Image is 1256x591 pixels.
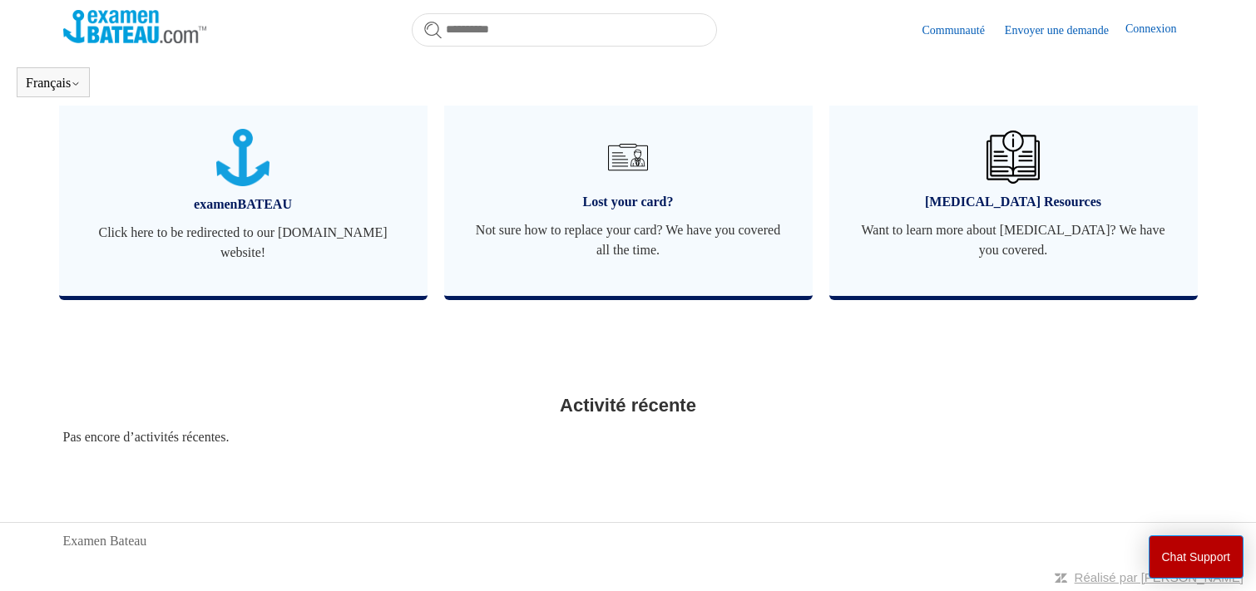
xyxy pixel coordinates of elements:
a: Réalisé par [PERSON_NAME] [1075,570,1244,584]
span: Not sure how to replace your card? We have you covered all the time. [469,220,788,260]
input: Rechercher [412,13,717,47]
span: Lost your card? [469,192,788,212]
span: [MEDICAL_DATA] Resources [854,192,1173,212]
span: Click here to be redirected to our [DOMAIN_NAME] website! [84,223,403,263]
span: Want to learn more about [MEDICAL_DATA]? We have you covered. [854,220,1173,260]
img: Page d’accueil du Centre d’aide Examen Bateau [63,10,207,43]
a: Communauté [922,22,1001,39]
span: examenBATEAU [84,195,403,214]
a: Lost your card? Not sure how to replace your card? We have you covered all the time. [444,96,813,296]
button: Français [26,76,81,91]
button: Chat Support [1149,535,1244,579]
img: 01JTNN85WSQ5FQ6HNXPDSZ7SRA [216,129,269,186]
a: Connexion [1125,20,1193,40]
div: Pas encore d’activités récentes. [63,427,1194,447]
a: Examen Bateau [63,531,147,551]
a: [MEDICAL_DATA] Resources Want to learn more about [MEDICAL_DATA]? We have you covered. [829,96,1198,296]
a: examenBATEAU Click here to be redirected to our [DOMAIN_NAME] website! [59,96,428,296]
h2: Activité récente [63,392,1194,419]
a: Envoyer une demande [1005,22,1125,39]
img: 01JRG6G4NA4NJ1BVG8MJM761YH [601,131,655,184]
img: 01JHREV2E6NG3DHE8VTG8QH796 [987,131,1040,184]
